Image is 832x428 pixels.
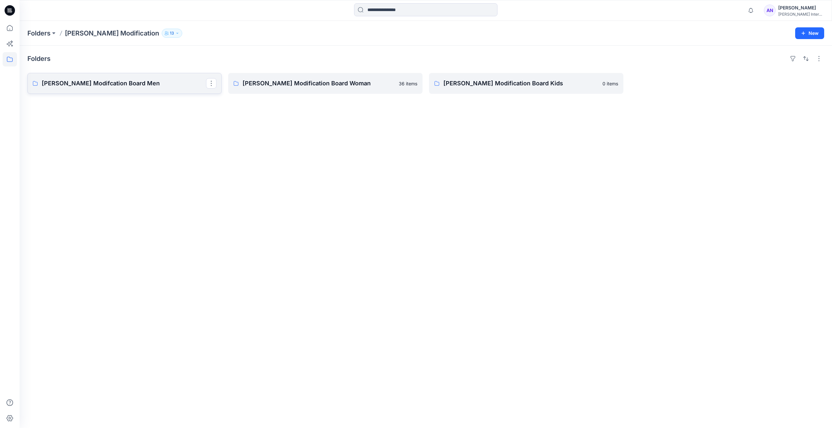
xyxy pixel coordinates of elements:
a: [PERSON_NAME] Modifcation Board Men [27,73,222,94]
p: [PERSON_NAME] Modification Board Woman [243,79,395,88]
h4: Folders [27,55,51,63]
p: 36 items [399,80,417,87]
p: [PERSON_NAME] Modifcation Board Men [42,79,206,88]
div: AN [764,5,776,16]
a: [PERSON_NAME] Modification Board Kids0 items [429,73,623,94]
button: 13 [162,29,182,38]
div: [PERSON_NAME] [778,4,824,12]
div: [PERSON_NAME] International [778,12,824,17]
p: [PERSON_NAME] Modification Board Kids [443,79,599,88]
p: 13 [170,30,174,37]
p: 0 items [602,80,618,87]
a: Folders [27,29,51,38]
p: [PERSON_NAME] Modification [65,29,159,38]
a: [PERSON_NAME] Modification Board Woman36 items [228,73,423,94]
button: New [795,27,824,39]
